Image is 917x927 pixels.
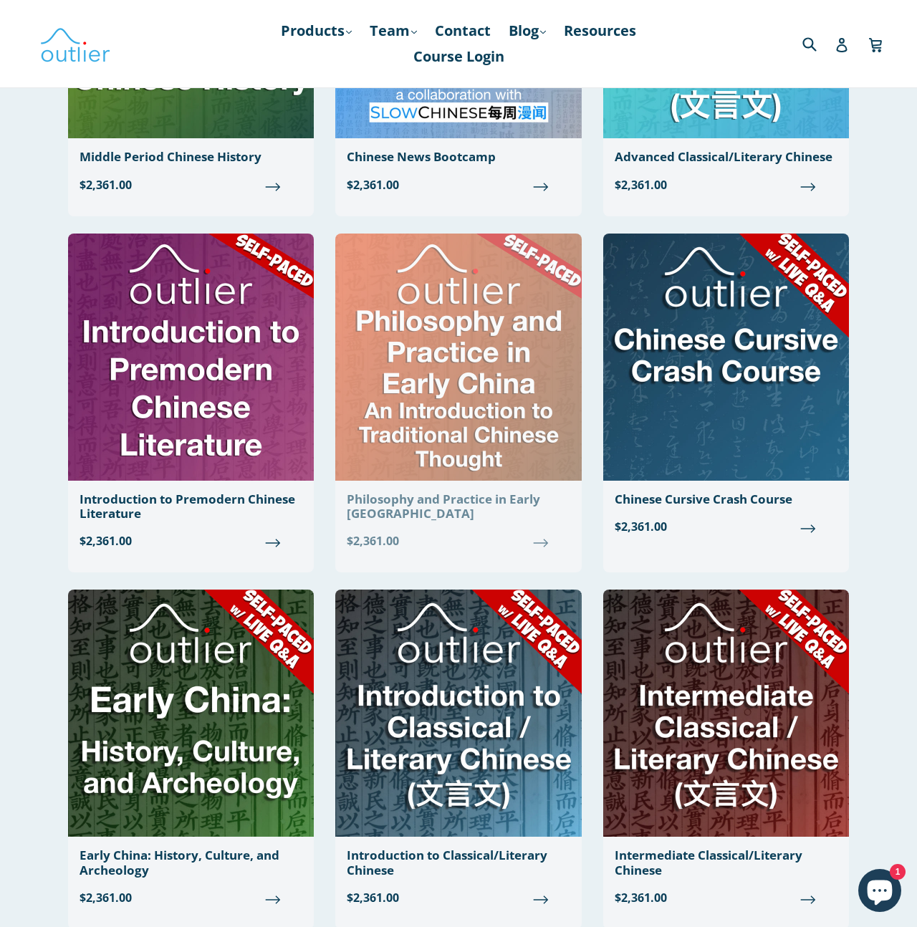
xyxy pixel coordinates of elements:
[615,492,837,506] div: Chinese Cursive Crash Course
[39,23,111,64] img: Outlier Linguistics
[363,18,424,44] a: Team
[347,150,570,164] div: Chinese News Bootcamp
[80,848,302,878] div: Early China: History, Culture, and Archeology
[347,492,570,522] div: Philosophy and Practice in Early [GEOGRAPHIC_DATA]
[603,234,849,481] img: Chinese Cursive Crash Course
[615,150,837,164] div: Advanced Classical/Literary Chinese
[80,150,302,164] div: Middle Period Chinese History
[347,532,570,549] span: $2,361.00
[335,590,581,837] img: Introduction to Classical/Literary Chinese
[799,29,838,58] input: Search
[274,18,359,44] a: Products
[347,176,570,193] span: $2,361.00
[603,234,849,547] a: Chinese Cursive Crash Course $2,361.00
[615,518,837,535] span: $2,361.00
[347,848,570,878] div: Introduction to Classical/Literary Chinese
[501,18,553,44] a: Blog
[68,234,314,562] a: Introduction to Premodern Chinese Literature $2,361.00
[68,590,314,837] img: Early China: History, Culture, and Archeology
[854,869,906,916] inbox-online-store-chat: Shopify online store chat
[80,889,302,906] span: $2,361.00
[428,18,498,44] a: Contact
[347,889,570,906] span: $2,361.00
[603,590,849,918] a: Intermediate Classical/Literary Chinese $2,361.00
[615,176,837,193] span: $2,361.00
[603,590,849,837] img: Intermediate Classical/Literary Chinese
[557,18,643,44] a: Resources
[335,590,581,918] a: Introduction to Classical/Literary Chinese $2,361.00
[335,234,581,562] a: Philosophy and Practice in Early [GEOGRAPHIC_DATA] $2,361.00
[406,44,512,69] a: Course Login
[68,590,314,918] a: Early China: History, Culture, and Archeology $2,361.00
[80,176,302,193] span: $2,361.00
[68,234,314,481] img: Introduction to Premodern Chinese Literature
[80,532,302,549] span: $2,361.00
[615,889,837,906] span: $2,361.00
[80,492,302,522] div: Introduction to Premodern Chinese Literature
[335,234,581,481] img: Philosophy and Practice in Early China
[615,848,837,878] div: Intermediate Classical/Literary Chinese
